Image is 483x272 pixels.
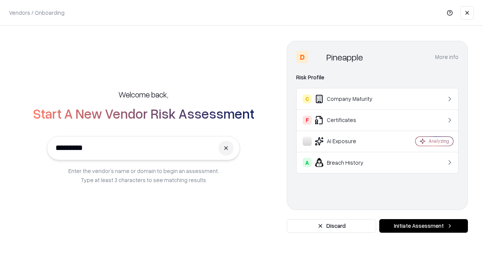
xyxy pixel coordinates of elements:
[9,9,65,17] p: Vendors / Onboarding
[303,94,393,104] div: Company Maturity
[296,51,308,63] div: D
[435,50,458,64] button: More info
[303,158,393,167] div: Breach History
[33,106,254,121] h2: Start A New Vendor Risk Assessment
[429,138,449,144] div: Analyzing
[303,137,393,146] div: AI Exposure
[287,219,376,233] button: Discard
[379,219,468,233] button: Initiate Assessment
[296,73,458,82] div: Risk Profile
[326,51,363,63] div: Pineapple
[303,116,393,125] div: Certificates
[311,51,323,63] img: Pineapple
[303,158,312,167] div: A
[303,116,312,125] div: F
[118,89,168,100] h5: Welcome back,
[68,166,219,184] p: Enter the vendor’s name or domain to begin an assessment. Type at least 3 characters to see match...
[303,94,312,104] div: C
